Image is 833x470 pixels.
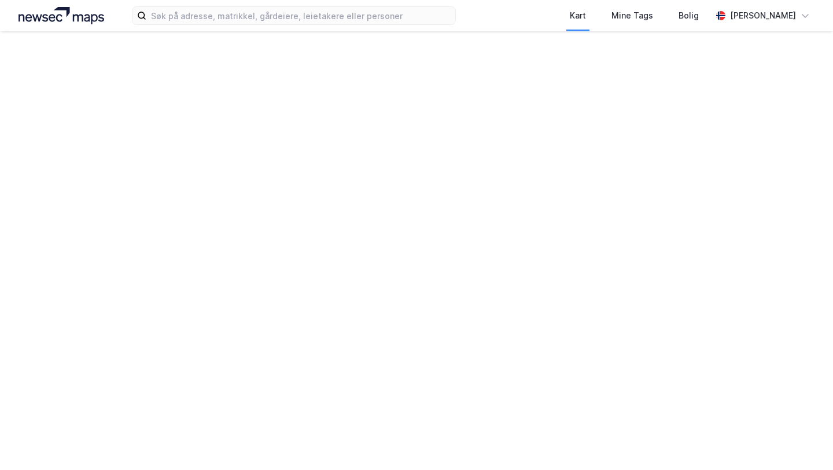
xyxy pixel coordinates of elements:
[679,9,699,23] div: Bolig
[730,9,796,23] div: [PERSON_NAME]
[19,7,104,24] img: logo.a4113a55bc3d86da70a041830d287a7e.svg
[570,9,586,23] div: Kart
[146,7,455,24] input: Søk på adresse, matrikkel, gårdeiere, leietakere eller personer
[611,9,653,23] div: Mine Tags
